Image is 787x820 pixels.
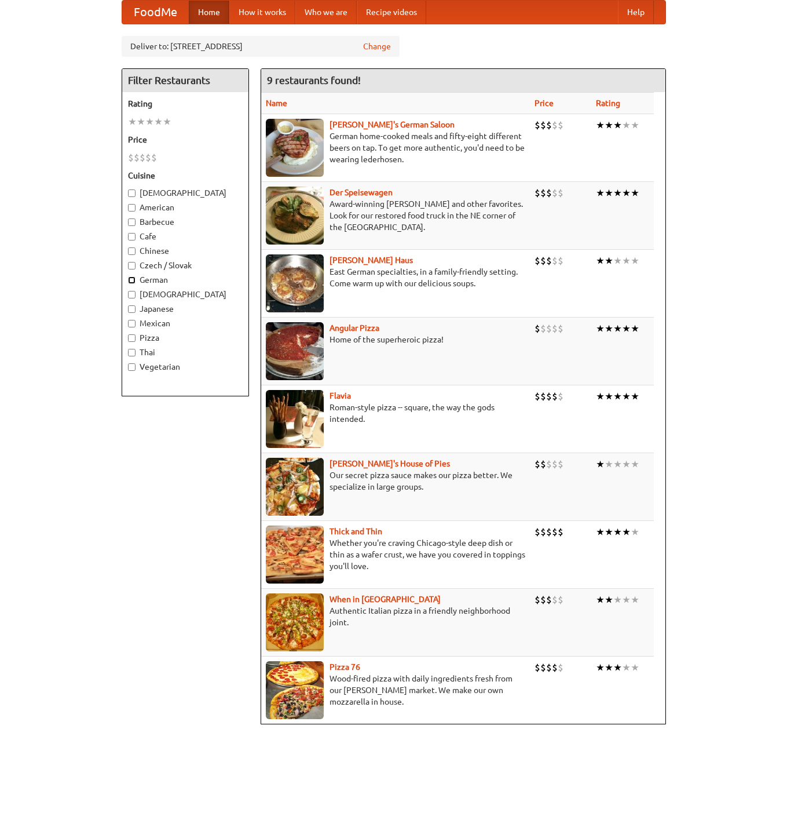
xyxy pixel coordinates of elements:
li: $ [546,593,552,606]
li: $ [540,254,546,267]
p: German home-cooked meals and fifty-eight different beers on tap. To get more authentic, you'd nee... [266,130,525,165]
a: Change [363,41,391,52]
img: pizza76.jpg [266,661,324,719]
img: thick.jpg [266,526,324,584]
li: $ [535,458,540,471]
li: $ [540,322,546,335]
b: Angular Pizza [330,323,379,333]
li: ★ [137,115,145,128]
li: ★ [631,390,639,403]
li: ★ [605,458,613,471]
li: ★ [596,322,605,335]
a: Who we are [295,1,357,24]
li: ★ [631,254,639,267]
li: ★ [613,322,622,335]
li: ★ [596,661,605,674]
a: Home [189,1,229,24]
li: ★ [145,115,154,128]
li: $ [546,119,552,132]
a: Pizza 76 [330,662,360,672]
li: $ [558,187,563,199]
li: $ [552,119,558,132]
li: ★ [605,526,613,538]
p: Roman-style pizza -- square, the way the gods intended. [266,402,525,425]
li: $ [546,390,552,403]
a: Rating [596,99,620,108]
li: $ [558,119,563,132]
li: ★ [154,115,163,128]
input: Thai [128,349,136,356]
a: [PERSON_NAME]'s German Saloon [330,120,455,129]
input: Cafe [128,233,136,240]
li: $ [540,119,546,132]
li: $ [546,458,552,471]
li: ★ [631,526,639,538]
img: flavia.jpg [266,390,324,448]
li: $ [558,661,563,674]
li: ★ [605,187,613,199]
label: Japanese [128,303,243,315]
li: $ [140,151,145,164]
li: ★ [622,390,631,403]
p: Authentic Italian pizza in a friendly neighborhood joint. [266,605,525,628]
li: $ [558,254,563,267]
li: $ [546,254,552,267]
a: [PERSON_NAME] Haus [330,256,413,265]
li: $ [535,593,540,606]
li: ★ [622,187,631,199]
li: ★ [631,458,639,471]
li: ★ [622,119,631,132]
img: kohlhaus.jpg [266,254,324,312]
li: $ [558,458,563,471]
b: [PERSON_NAME]'s House of Pies [330,459,450,468]
a: How it works [229,1,295,24]
li: ★ [605,322,613,335]
li: $ [535,526,540,538]
li: $ [552,593,558,606]
li: ★ [613,187,622,199]
li: ★ [631,661,639,674]
li: ★ [622,254,631,267]
li: $ [552,187,558,199]
li: $ [546,322,552,335]
p: Whether you're craving Chicago-style deep dish or thin as a wafer crust, we have you covered in t... [266,537,525,572]
li: ★ [596,254,605,267]
a: Der Speisewagen [330,188,393,197]
li: $ [552,254,558,267]
label: [DEMOGRAPHIC_DATA] [128,289,243,300]
li: $ [558,322,563,335]
img: luigis.jpg [266,458,324,516]
a: Price [535,99,554,108]
li: $ [558,526,563,538]
label: Pizza [128,332,243,344]
h5: Cuisine [128,170,243,181]
input: Barbecue [128,218,136,226]
input: American [128,204,136,212]
a: FoodMe [122,1,189,24]
p: East German specialties, in a family-friendly setting. Come warm up with our delicious soups. [266,266,525,289]
li: ★ [622,458,631,471]
li: ★ [613,526,622,538]
label: Cafe [128,231,243,242]
li: $ [558,390,563,403]
label: Czech / Slovak [128,260,243,271]
li: ★ [596,119,605,132]
label: Thai [128,347,243,358]
li: $ [552,661,558,674]
div: Deliver to: [STREET_ADDRESS] [122,36,400,57]
li: $ [535,187,540,199]
img: angular.jpg [266,322,324,380]
li: $ [546,661,552,674]
li: $ [540,661,546,674]
li: $ [540,593,546,606]
li: ★ [596,526,605,538]
li: ★ [596,458,605,471]
li: $ [558,593,563,606]
li: $ [145,151,151,164]
li: ★ [605,661,613,674]
b: Flavia [330,391,351,400]
label: Chinese [128,245,243,257]
input: Vegetarian [128,363,136,371]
